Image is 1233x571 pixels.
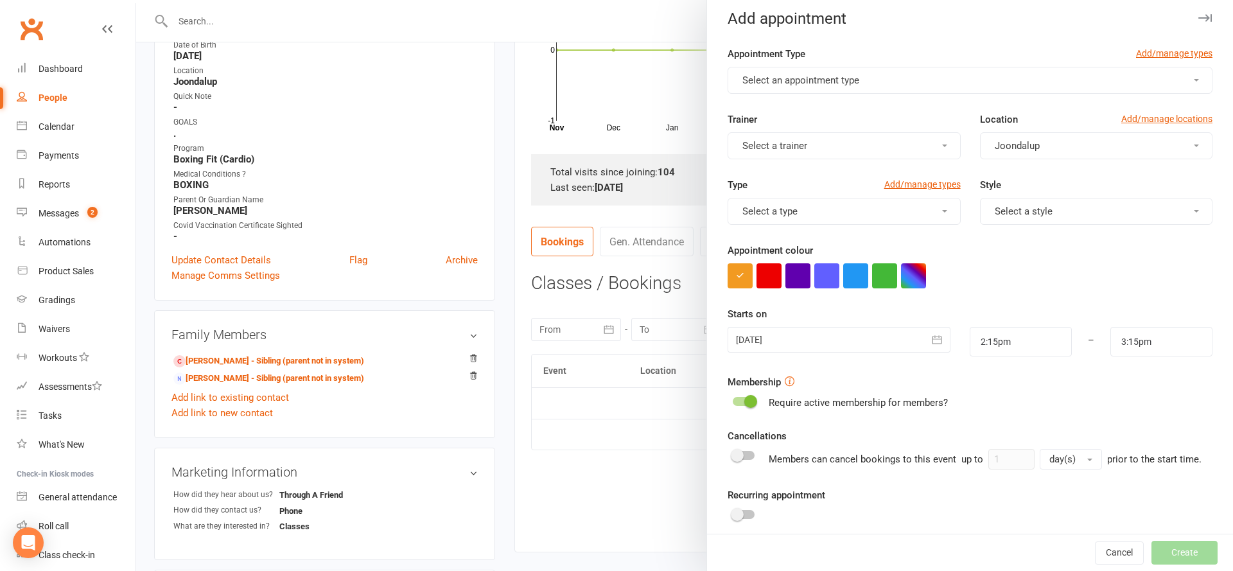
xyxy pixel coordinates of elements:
[1136,46,1212,60] a: Add/manage types
[17,257,136,286] a: Product Sales
[728,177,748,193] label: Type
[17,483,136,512] a: General attendance kiosk mode
[995,206,1053,217] span: Select a style
[17,141,136,170] a: Payments
[728,67,1212,94] button: Select an appointment type
[980,177,1001,193] label: Style
[87,207,98,218] span: 2
[17,512,136,541] a: Roll call
[728,488,825,503] label: Recurring appointment
[707,10,1233,28] div: Add appointment
[728,428,787,444] label: Cancellations
[39,353,77,363] div: Workouts
[17,430,136,459] a: What's New
[742,206,798,217] span: Select a type
[884,177,961,191] a: Add/manage types
[17,401,136,430] a: Tasks
[39,521,69,531] div: Roll call
[39,492,117,502] div: General attendance
[39,208,79,218] div: Messages
[39,237,91,247] div: Automations
[995,140,1040,152] span: Joondalup
[728,306,767,322] label: Starts on
[980,198,1212,225] button: Select a style
[728,198,960,225] button: Select a type
[728,112,757,127] label: Trainer
[1095,541,1144,565] button: Cancel
[1121,112,1212,126] a: Add/manage locations
[17,344,136,373] a: Workouts
[728,243,813,258] label: Appointment colour
[15,13,48,45] a: Clubworx
[39,266,94,276] div: Product Sales
[961,449,1102,470] div: up to
[39,439,85,450] div: What's New
[728,374,781,390] label: Membership
[39,324,70,334] div: Waivers
[39,179,70,189] div: Reports
[39,410,62,421] div: Tasks
[17,373,136,401] a: Assessments
[17,228,136,257] a: Automations
[769,395,948,410] div: Require active membership for members?
[980,132,1212,159] button: Joondalup
[39,150,79,161] div: Payments
[17,199,136,228] a: Messages 2
[1071,327,1112,356] div: –
[39,295,75,305] div: Gradings
[728,132,960,159] button: Select a trainer
[39,64,83,74] div: Dashboard
[769,449,1202,470] div: Members can cancel bookings to this event
[39,382,102,392] div: Assessments
[39,550,95,560] div: Class check-in
[39,92,67,103] div: People
[17,112,136,141] a: Calendar
[742,75,859,86] span: Select an appointment type
[980,112,1018,127] label: Location
[1049,453,1076,465] span: day(s)
[742,140,807,152] span: Select a trainer
[17,83,136,112] a: People
[1040,449,1102,470] button: day(s)
[17,55,136,83] a: Dashboard
[17,170,136,199] a: Reports
[13,527,44,558] div: Open Intercom Messenger
[17,286,136,315] a: Gradings
[17,315,136,344] a: Waivers
[1107,453,1202,465] span: prior to the start time.
[17,541,136,570] a: Class kiosk mode
[39,121,74,132] div: Calendar
[728,46,805,62] label: Appointment Type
